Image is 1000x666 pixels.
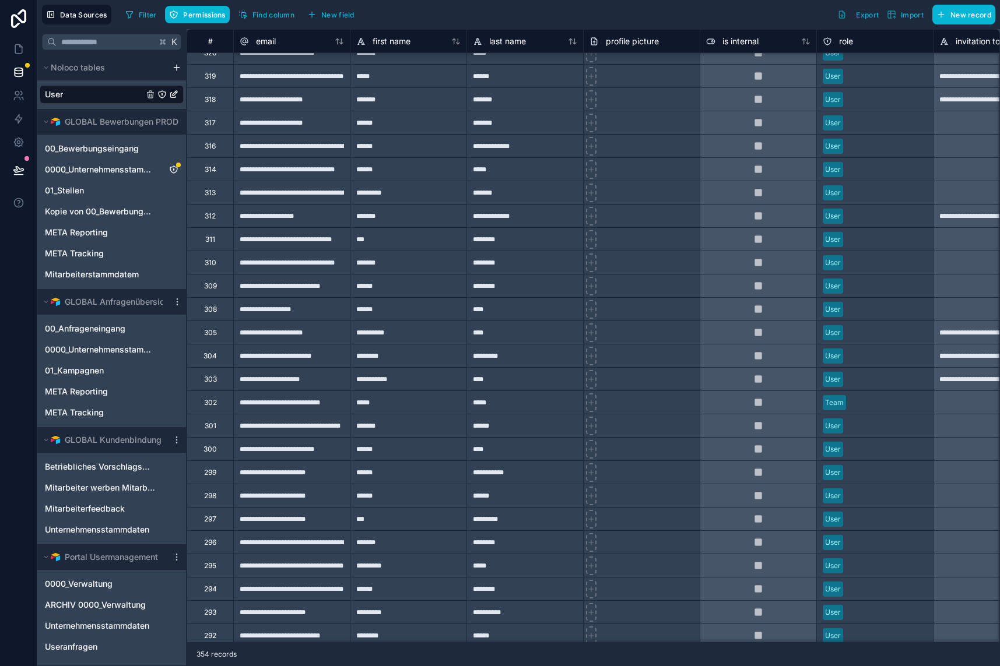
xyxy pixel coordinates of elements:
[204,281,217,291] div: 309
[321,10,355,19] span: New field
[234,6,299,23] button: Find column
[825,48,841,58] div: User
[204,631,216,640] div: 292
[825,304,841,315] div: User
[825,561,841,571] div: User
[204,561,216,570] div: 295
[825,351,841,361] div: User
[204,398,217,407] div: 302
[825,234,841,245] div: User
[606,36,659,47] span: profile picture
[205,188,216,198] div: 313
[205,421,216,431] div: 301
[256,36,276,47] span: email
[932,5,995,24] button: New record
[825,71,841,82] div: User
[203,351,217,361] div: 304
[825,94,841,105] div: User
[205,165,216,174] div: 314
[856,10,879,19] span: Export
[183,10,225,19] span: Permissions
[203,445,217,454] div: 300
[252,10,294,19] span: Find column
[204,491,216,501] div: 298
[825,467,841,478] div: User
[205,258,216,267] div: 310
[42,5,111,24] button: Data Sources
[825,281,841,291] div: User
[825,444,841,454] div: User
[825,421,841,431] div: User
[139,10,157,19] span: Filter
[825,630,841,641] div: User
[825,211,841,221] div: User
[950,10,991,19] span: New record
[204,48,217,58] div: 320
[204,608,216,617] div: 293
[205,235,215,244] div: 311
[825,141,841,151] div: User
[205,212,216,221] div: 312
[205,72,216,81] div: 319
[197,650,237,659] span: 354 records
[901,10,924,19] span: Import
[825,491,841,501] div: User
[825,258,841,268] div: User
[825,397,844,408] div: Team
[303,6,359,23] button: New field
[205,95,216,104] div: 318
[165,6,229,23] button: Permissions
[204,584,217,594] div: 294
[196,37,224,45] div: #
[170,38,178,46] span: K
[204,375,217,384] div: 303
[204,328,217,337] div: 305
[373,36,410,47] span: first name
[60,10,107,19] span: Data Sources
[205,142,216,151] div: 316
[722,36,759,47] span: is internal
[825,374,841,385] div: User
[825,188,841,198] div: User
[204,538,216,547] div: 296
[825,514,841,524] div: User
[825,584,841,594] div: User
[825,327,841,338] div: User
[839,36,853,47] span: role
[205,118,216,128] div: 317
[825,607,841,618] div: User
[883,5,928,24] button: Import
[489,36,526,47] span: last name
[204,305,217,314] div: 308
[204,468,216,477] div: 299
[825,118,841,128] div: User
[825,537,841,548] div: User
[204,515,216,524] div: 297
[121,6,161,23] button: Filter
[928,5,995,24] a: New record
[165,6,234,23] a: Permissions
[825,164,841,175] div: User
[833,5,883,24] button: Export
